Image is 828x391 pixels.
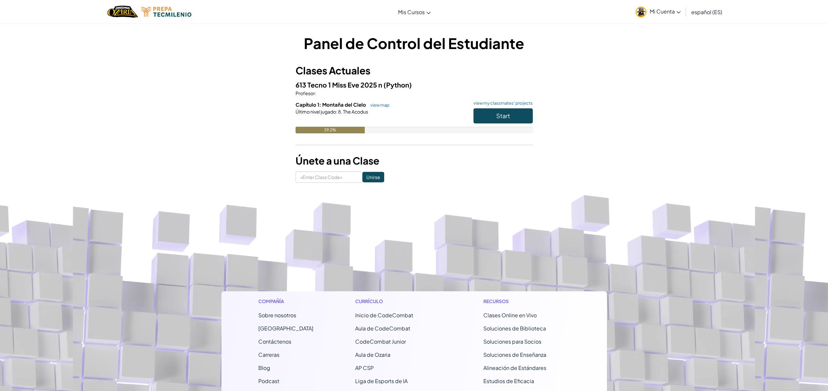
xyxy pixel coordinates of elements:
[258,364,270,371] a: Blog
[258,312,296,319] a: Sobre nosotros
[473,108,533,123] button: Start
[483,351,546,358] a: Soluciones de Enseñanza
[470,101,533,105] a: view my classmates' projects
[107,5,138,18] a: Ozaria by CodeCombat logo
[296,127,365,133] div: 29.2%
[398,9,425,15] span: Mis Cursos
[355,325,410,332] a: Aula de CodeCombat
[483,298,570,305] h1: Recursos
[296,63,533,78] h3: Clases Actuales
[296,109,336,115] span: Último nivel jugado
[483,364,546,371] a: Alineación de Estándares
[258,351,279,358] a: Carreras
[384,81,412,89] span: (Python)
[141,7,191,17] img: Tecmilenio logo
[483,338,541,345] a: Soluciones para Socios
[483,325,546,332] a: Soluciones de Biblioteca
[336,109,337,115] span: :
[296,153,533,168] h3: Únete a una Clase
[355,312,413,319] span: Inicio de CodeCombat
[367,102,389,108] a: view map
[496,112,510,119] span: Start
[258,298,313,305] h1: Compañía
[342,109,368,115] span: The Acodus
[691,9,722,15] span: español (ES)
[688,3,726,21] a: español (ES)
[296,101,367,108] span: Capítulo 1: Montaña del Cielo
[337,109,342,115] span: 8.
[483,312,537,319] a: Clases Online en Vivo
[296,171,362,183] input: <Enter Class Code>
[636,7,646,17] img: avatar
[355,338,406,345] a: CodeCombat Junior
[296,90,315,96] span: Profesor
[483,378,534,384] a: Estudios de Eficacia
[355,364,374,371] a: AP CSP
[296,81,384,89] span: 613 Tecno 1 Miss Eve 2025 n
[355,378,408,384] a: Liga de Esports de IA
[362,172,384,182] input: Unirse
[355,351,390,358] a: Aula de Ozaria
[632,1,684,22] a: Mi Cuenta
[107,5,138,18] img: Home
[395,3,434,21] a: Mis Cursos
[258,338,291,345] span: Contáctenos
[650,8,681,15] span: Mi Cuenta
[258,378,279,384] a: Podcast
[296,33,533,53] h1: Panel de Control del Estudiante
[355,298,442,305] h1: Currículo
[258,325,313,332] a: [GEOGRAPHIC_DATA]
[315,90,316,96] span: :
